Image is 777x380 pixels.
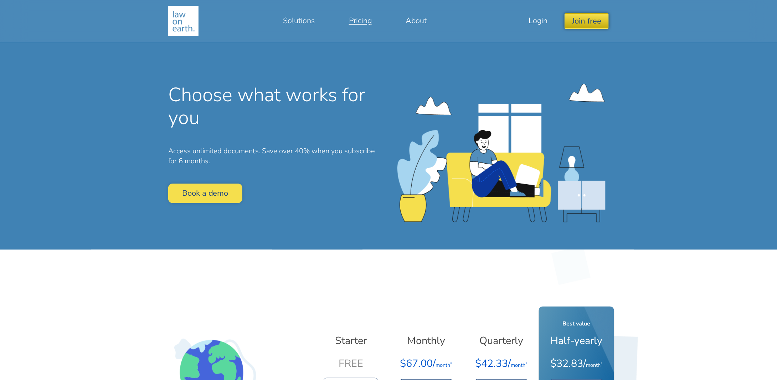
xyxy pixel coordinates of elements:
[389,12,444,29] a: About
[544,352,609,376] p: $32.83/
[469,335,534,346] p: Quarterly
[397,84,606,222] img: peaceful_place.png
[394,352,458,376] p: $67.00/
[469,352,534,376] p: $42.33/
[319,352,383,375] p: FREE
[539,233,603,298] img: diamond_129129.svg
[436,361,452,369] span: month
[394,335,458,346] p: Monthly
[266,12,332,29] a: Solutions
[332,12,389,29] a: Pricing
[168,184,242,203] a: Book a demo
[168,6,199,36] img: Making legal services accessible to everyone, anywhere, anytime
[168,83,383,129] h1: Choose what works for you
[565,13,609,29] button: Join free
[544,318,609,329] p: Best value
[511,12,565,29] a: Login
[544,335,609,346] p: Half-yearly
[168,146,383,167] p: Access unlimited documents. Save over 40% when you subscribe for 6 months.
[586,361,603,369] span: month
[511,361,528,369] span: month
[319,335,383,346] p: Starter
